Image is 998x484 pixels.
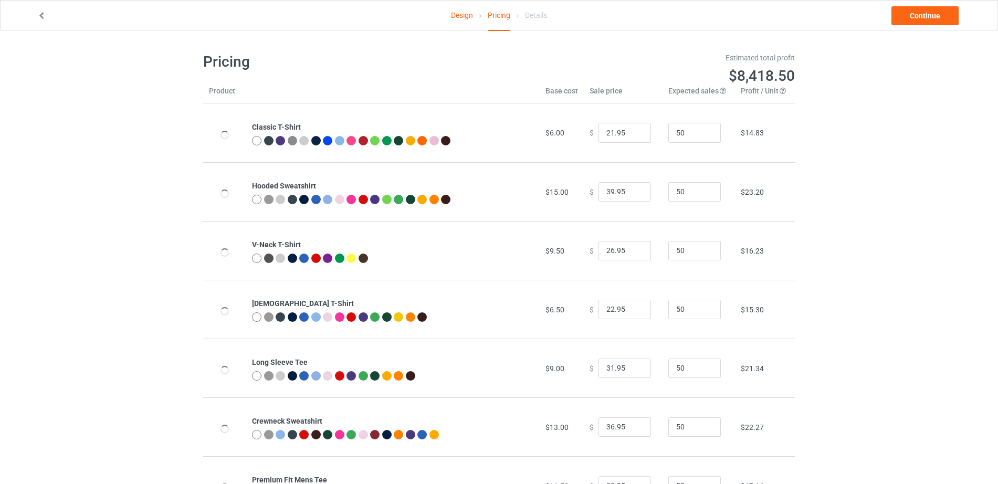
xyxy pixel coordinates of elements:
[203,86,246,103] th: Product
[540,86,584,103] th: Base cost
[203,52,492,71] h1: Pricing
[288,136,297,145] img: heather_texture.png
[252,417,322,425] b: Crewneck Sweatshirt
[663,86,735,103] th: Expected sales
[545,306,564,314] span: $6.50
[252,299,354,308] b: [DEMOGRAPHIC_DATA] T-Shirt
[584,86,663,103] th: Sale price
[729,67,795,85] span: $8,418.50
[545,423,569,432] span: $13.00
[507,52,795,63] div: Estimated total profit
[741,247,764,255] span: $16.23
[545,188,569,196] span: $15.00
[741,188,764,196] span: $23.20
[590,364,594,372] span: $
[590,246,594,255] span: $
[741,423,764,432] span: $22.27
[741,306,764,314] span: $15.30
[252,476,327,484] b: Premium Fit Mens Tee
[488,1,510,31] div: Pricing
[741,364,764,373] span: $21.34
[525,1,547,30] div: Details
[252,182,316,190] b: Hooded Sweatshirt
[735,86,795,103] th: Profit / Unit
[451,1,473,30] a: Design
[545,247,564,255] span: $9.50
[590,305,594,313] span: $
[545,364,564,373] span: $9.00
[252,358,308,366] b: Long Sleeve Tee
[545,129,564,137] span: $6.00
[741,129,764,137] span: $14.83
[590,187,594,196] span: $
[252,123,301,131] b: Classic T-Shirt
[590,129,594,137] span: $
[590,423,594,431] span: $
[252,240,301,249] b: V-Neck T-Shirt
[891,6,959,25] a: Continue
